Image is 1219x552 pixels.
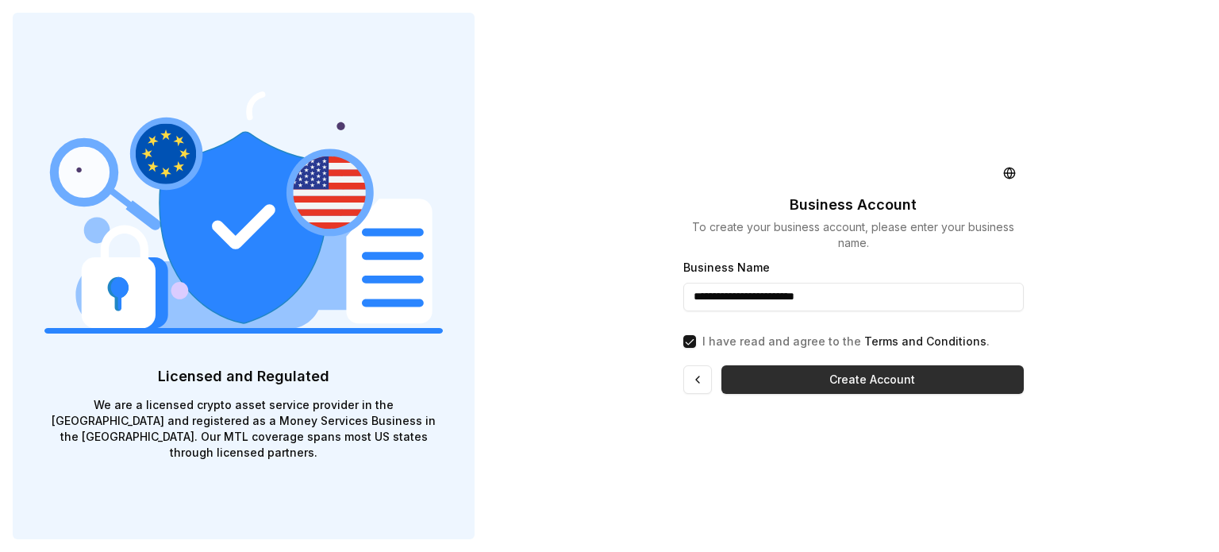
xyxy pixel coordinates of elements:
[721,365,1024,394] button: Create Account
[790,194,917,216] p: Business Account
[702,334,990,349] p: I have read and agree to the .
[864,334,986,348] a: Terms and Conditions
[683,261,770,274] label: Business Name
[44,397,443,461] p: We are a licensed crypto asset service provider in the [GEOGRAPHIC_DATA] and registered as a Mone...
[44,365,443,388] p: Licensed and Regulated
[683,219,1024,251] p: To create your business account, please enter your business name.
